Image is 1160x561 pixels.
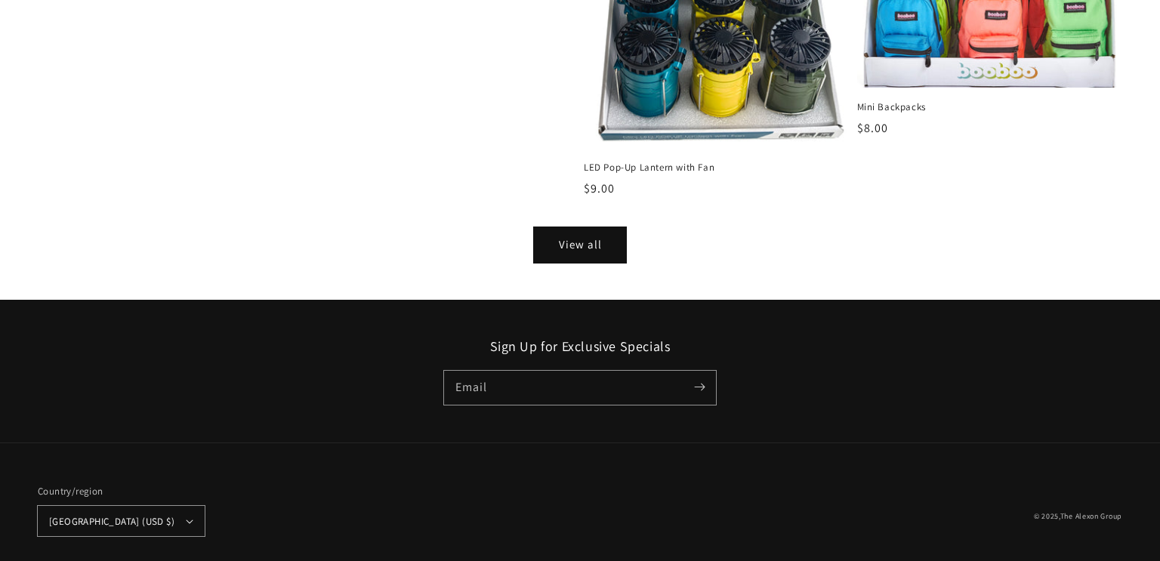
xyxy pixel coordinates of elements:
span: $8.00 [857,120,888,136]
a: View all products in the Home Page Items collection [535,228,625,262]
span: LED Pop-Up Lantern with Fan [584,161,850,174]
h2: Country/region [38,484,205,499]
button: Subscribe [683,371,716,404]
small: © 2025, [1034,511,1122,521]
a: The Alexon Group [1060,511,1122,521]
span: Mini Backpacks [857,100,1123,114]
span: $9.00 [584,180,615,196]
h2: Sign Up for Exclusive Specials [38,338,1122,355]
button: [GEOGRAPHIC_DATA] (USD $) [38,506,205,536]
